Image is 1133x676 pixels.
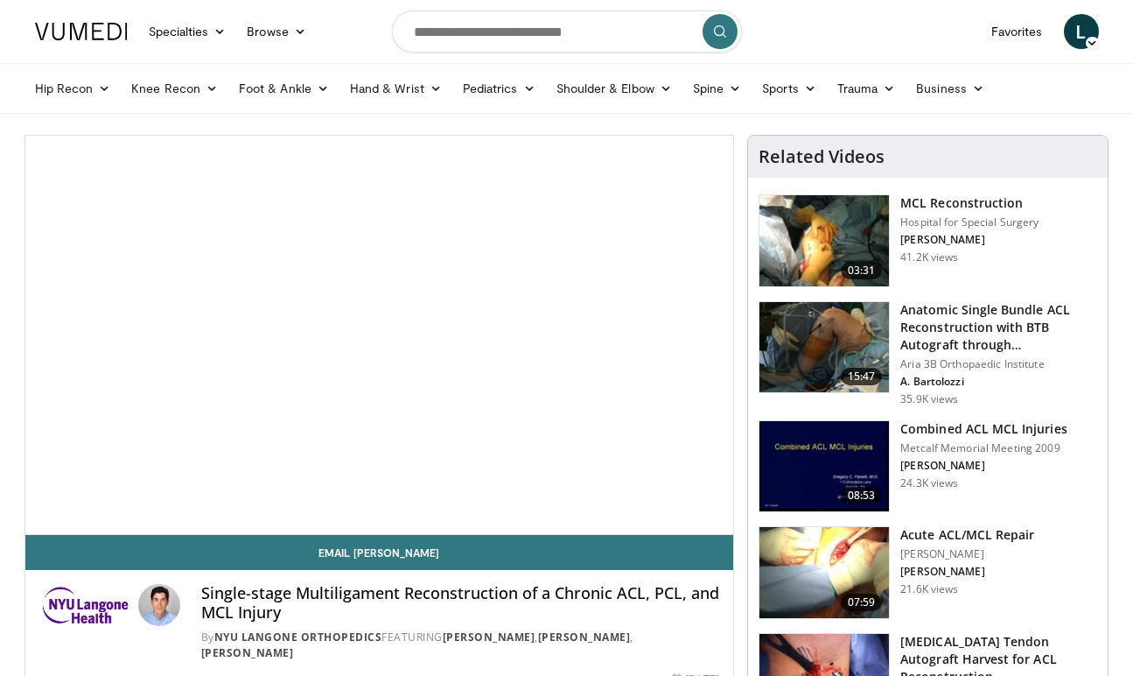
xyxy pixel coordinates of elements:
[906,71,995,106] a: Business
[24,71,122,106] a: Hip Recon
[121,71,228,106] a: Knee Recon
[25,136,734,535] video-js: Video Player
[39,584,131,626] img: NYU Langone Orthopedics
[900,250,958,264] p: 41.2K views
[900,375,1097,389] p: A. Bartolozzi
[981,14,1053,49] a: Favorites
[1064,14,1099,49] a: L
[841,262,883,279] span: 03:31
[339,71,452,106] a: Hand & Wrist
[443,630,535,644] a: [PERSON_NAME]
[546,71,682,106] a: Shoulder & Elbow
[236,14,317,49] a: Browse
[759,301,1097,406] a: 15:47 Anatomic Single Bundle ACL Reconstruction with BTB Autograft through… Aria 3B Orthopaedic I...
[900,357,1097,371] p: Aria 3B Orthopaedic Institute
[759,526,1097,619] a: 07:59 Acute ACL/MCL Repair [PERSON_NAME] [PERSON_NAME] 21.6K views
[752,71,827,106] a: Sports
[841,368,883,385] span: 15:47
[900,194,1039,212] h3: MCL Reconstruction
[138,14,237,49] a: Specialties
[392,11,742,53] input: Search topics, interventions
[900,441,1067,455] p: Metcalf Memorial Meeting 2009
[538,630,631,644] a: [PERSON_NAME]
[759,527,889,618] img: heCDP4pTuni5z6vX4xMDoxOmtxOwKG7D_5.150x105_q85_crop-smart_upscale.jpg
[201,630,719,661] div: By FEATURING , ,
[759,194,1097,287] a: 03:31 MCL Reconstruction Hospital for Special Surgery [PERSON_NAME] 41.2K views
[900,459,1067,473] p: [PERSON_NAME]
[900,233,1039,247] p: [PERSON_NAME]
[35,23,128,40] img: VuMedi Logo
[759,421,889,512] img: 641017_3.png.150x105_q85_crop-smart_upscale.jpg
[228,71,339,106] a: Foot & Ankle
[138,584,180,626] img: Avatar
[201,645,294,660] a: [PERSON_NAME]
[759,420,1097,513] a: 08:53 Combined ACL MCL Injuries Metcalf Memorial Meeting 2009 [PERSON_NAME] 24.3K views
[827,71,906,106] a: Trauma
[759,302,889,393] img: bart_1.png.150x105_q85_crop-smart_upscale.jpg
[841,487,883,504] span: 08:53
[25,535,734,570] a: Email [PERSON_NAME]
[759,195,889,286] img: Marx_MCL_100004569_3.jpg.150x105_q85_crop-smart_upscale.jpg
[900,526,1034,544] h3: Acute ACL/MCL Repair
[900,420,1067,438] h3: Combined ACL MCL Injuries
[201,584,719,622] h4: Single-stage Multiligament Reconstruction of a Chronic ACL, PCL, and MCL Injury
[900,392,958,406] p: 35.9K views
[214,630,382,644] a: NYU Langone Orthopedics
[900,565,1034,579] p: [PERSON_NAME]
[841,594,883,611] span: 07:59
[900,215,1039,229] p: Hospital for Special Surgery
[900,476,958,490] p: 24.3K views
[900,547,1034,561] p: [PERSON_NAME]
[759,146,885,167] h4: Related Videos
[452,71,546,106] a: Pediatrics
[900,582,958,596] p: 21.6K views
[900,301,1097,354] h3: Anatomic Single Bundle ACL Reconstruction with BTB Autograft through…
[682,71,752,106] a: Spine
